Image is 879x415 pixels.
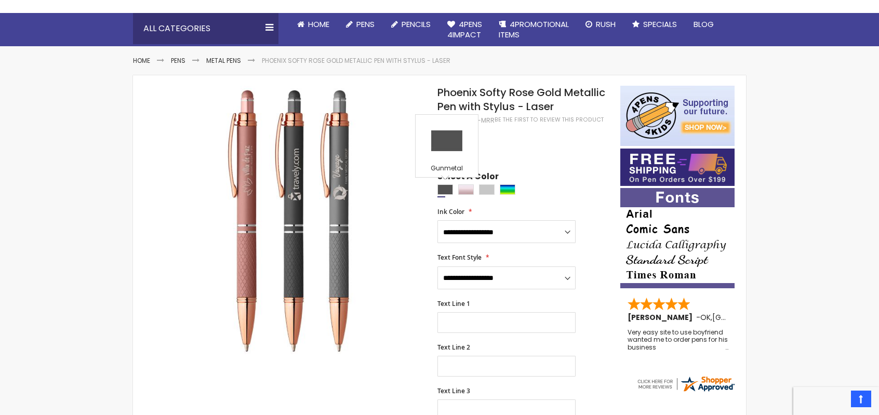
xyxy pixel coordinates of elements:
a: 4PROMOTIONALITEMS [490,13,577,47]
a: Specials [624,13,685,36]
span: Select A Color [437,171,499,185]
a: 4Pens4impact [439,13,490,47]
a: Home [289,13,338,36]
a: Pens [171,56,185,65]
li: Phoenix Softy Rose Gold Metallic Pen with Stylus - Laser [262,57,450,65]
span: Pens [356,19,375,30]
img: font-personalization-examples [620,188,735,288]
div: All Categories [133,13,278,44]
div: Very easy site to use boyfriend wanted me to order pens for his business [628,329,728,351]
span: Pencils [402,19,431,30]
span: Phoenix Softy Rose Gold Metallic Pen with Stylus - Laser [437,85,605,114]
span: Ink Color [437,207,464,216]
span: [PERSON_NAME] [628,312,696,323]
a: Blog [685,13,722,36]
span: Text Font Style [437,253,482,262]
img: Phoenix Softy Rose Gold Metallic Pen with Stylus - Laser [154,85,423,354]
a: Home [133,56,150,65]
span: Blog [694,19,714,30]
div: Rose Gold [458,184,474,195]
a: Be the first to review this product [495,116,604,124]
img: 4pens 4 kids [620,86,735,146]
a: Metal Pens [206,56,241,65]
img: 4pens.com widget logo [636,374,736,393]
a: Pens [338,13,383,36]
span: Rush [596,19,616,30]
div: Gunmetal [418,164,475,175]
span: Text Line 2 [437,343,470,352]
span: Specials [643,19,677,30]
span: Text Line 3 [437,386,470,395]
img: Free shipping on orders over $199 [620,149,735,186]
span: 4Pens 4impact [447,19,482,40]
a: Rush [577,13,624,36]
span: 4PROMOTIONAL ITEMS [499,19,569,40]
span: Text Line 1 [437,299,470,308]
span: [GEOGRAPHIC_DATA] [712,312,789,323]
div: Silver [479,184,495,195]
span: OK [700,312,711,323]
div: Assorted [500,184,515,195]
span: Home [308,19,329,30]
div: Gunmetal [437,184,453,195]
a: 4pens.com certificate URL [636,386,736,395]
span: - , [696,312,789,323]
a: Pencils [383,13,439,36]
iframe: Google Customer Reviews [793,387,879,415]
